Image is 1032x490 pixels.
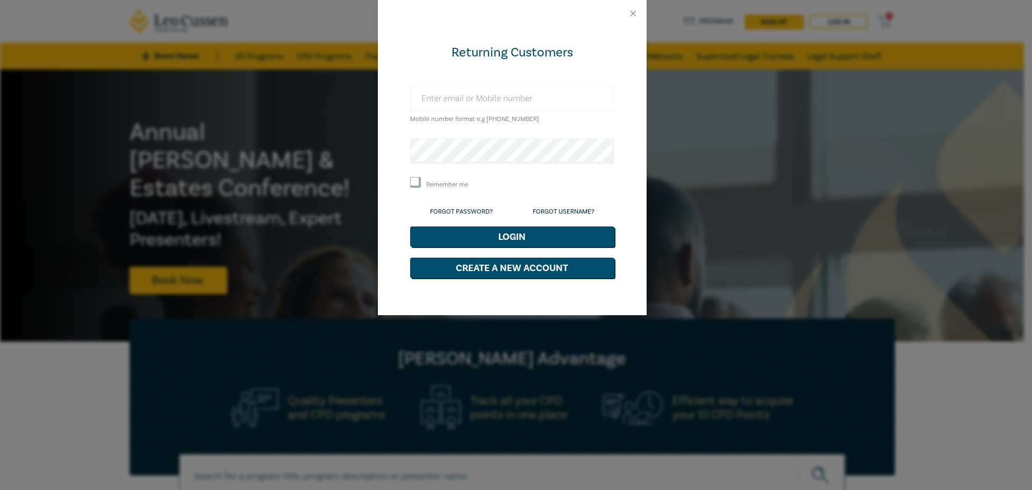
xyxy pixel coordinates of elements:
[430,208,493,216] a: Forgot Password?
[628,9,638,18] button: Close
[410,226,614,247] button: Login
[410,115,539,123] small: Mobile number format e.g [PHONE_NUMBER]
[410,86,614,111] input: Enter email or Mobile number
[426,180,468,189] label: Remember me
[410,44,614,61] div: Returning Customers
[533,208,594,216] a: Forgot Username?
[410,258,614,278] button: Create a New Account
